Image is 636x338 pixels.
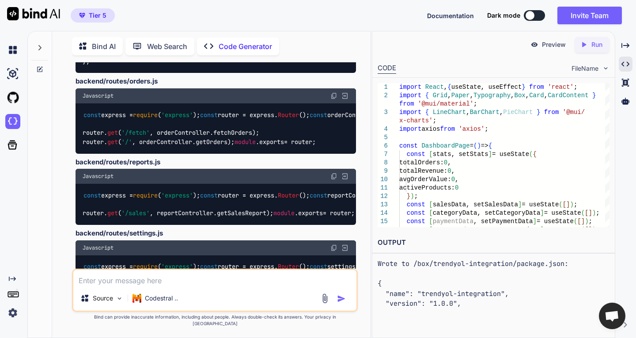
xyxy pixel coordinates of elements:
[503,109,533,116] span: PieChart
[592,92,596,99] span: }
[5,66,20,81] img: ai-studio
[421,142,469,149] span: DashboardPage
[378,63,396,74] div: CODE
[469,92,473,99] span: ,
[566,201,570,208] span: ]
[477,226,540,233] span: , setRecentOrders
[161,263,193,271] span: 'express'
[83,110,535,147] code: express = ( ); router = express. (); orderController = ( ); router. ( , orderController. ); route...
[592,226,596,233] span: )
[511,92,514,99] span: ,
[488,151,492,158] span: ]
[407,218,425,225] span: const
[429,151,432,158] span: [
[310,263,327,271] span: const
[429,226,432,233] span: [
[378,91,388,100] div: 2
[5,114,20,129] img: darkCloudIdeIcon
[71,8,115,23] button: premiumTier 5
[529,84,544,91] span: from
[196,138,227,146] span: getOrders
[432,117,436,124] span: ;
[429,201,432,208] span: [
[473,218,533,225] span: , setPaymentData
[581,218,584,225] span: ]
[107,209,118,217] span: get
[425,84,444,91] span: React
[559,201,562,208] span: (
[599,303,625,329] a: Açık sohbet
[121,209,150,217] span: '/sales'
[399,176,451,183] span: avgOrderValue:
[341,244,349,252] img: Open in Browser
[429,218,432,225] span: [
[458,125,485,133] span: 'axios'
[5,305,20,320] img: settings
[487,11,520,20] span: Dark mode
[378,175,388,184] div: 10
[492,151,529,158] span: = useState
[133,191,158,199] span: require
[337,294,346,303] img: icon
[557,7,622,24] button: Invite Team
[341,172,349,180] img: Open in Browser
[92,41,116,52] p: Bind AI
[444,84,447,91] span: ,
[200,263,218,271] span: const
[544,226,581,233] span: = useState
[278,111,299,119] span: Router
[161,111,193,119] span: 'express'
[514,92,525,99] span: Box
[488,142,492,149] span: {
[591,40,602,49] p: Run
[473,100,477,107] span: ;
[533,218,536,225] span: ]
[574,218,577,225] span: (
[432,218,473,225] span: paymentData
[278,263,299,271] span: Router
[522,84,525,91] span: }
[133,111,158,119] span: require
[588,209,592,216] span: ]
[378,217,388,226] div: 15
[399,117,433,124] span: x-charts'
[469,142,473,149] span: =
[540,226,544,233] span: ]
[72,314,357,327] p: Bind can provide inaccurate information, including about people. Always double-check its answers....
[161,191,193,199] span: 'express'
[542,40,566,49] p: Preview
[320,293,330,304] img: attachment
[447,159,451,166] span: ,
[455,176,458,183] span: ,
[574,201,577,208] span: ;
[83,191,542,218] code: express = ( ); router = express. (); reportController = ( ); router. ( , reportController. ); . =...
[378,209,388,217] div: 14
[421,125,440,133] span: axios
[451,92,469,99] span: Paper
[310,191,327,199] span: const
[133,263,158,271] span: require
[213,129,252,137] span: fetchOrders
[570,201,573,208] span: )
[378,150,388,159] div: 7
[83,111,101,119] span: const
[76,158,160,166] strong: backend/routes/reports.js
[481,142,488,149] span: =>
[485,125,488,133] span: ;
[529,92,544,99] span: Card
[298,209,323,217] span: exports
[432,151,488,158] span: stats, setStats
[447,167,451,175] span: 0
[93,294,113,303] p: Source
[432,226,477,233] span: recentOrders
[602,65,609,72] img: chevron down
[399,100,414,107] span: from
[116,295,123,302] img: Pick Models
[121,138,132,146] span: '/'
[145,294,178,303] p: Codestral ..
[5,42,20,57] img: chat
[530,41,538,49] img: preview
[596,209,599,216] span: ;
[89,11,106,20] span: Tier 5
[219,41,272,52] p: Code Generator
